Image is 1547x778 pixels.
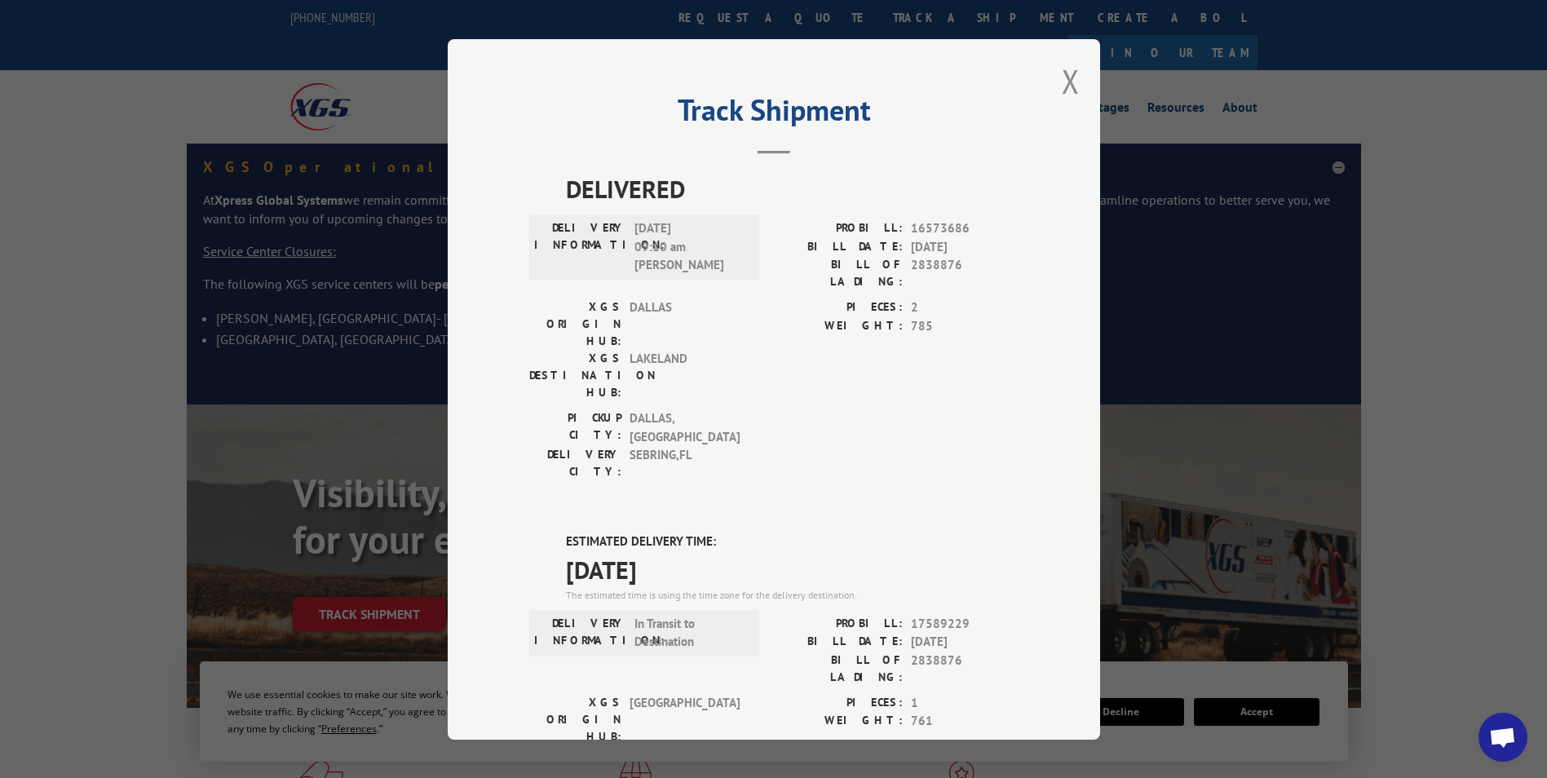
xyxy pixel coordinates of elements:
[1062,60,1080,103] button: Close modal
[630,409,740,446] span: DALLAS , [GEOGRAPHIC_DATA]
[630,350,740,401] span: LAKELAND
[534,614,626,651] label: DELIVERY INFORMATION:
[911,237,1019,256] span: [DATE]
[774,614,903,633] label: PROBILL:
[630,693,740,745] span: [GEOGRAPHIC_DATA]
[529,350,621,401] label: XGS DESTINATION HUB:
[566,587,1019,602] div: The estimated time is using the time zone for the delivery destination.
[566,550,1019,587] span: [DATE]
[911,298,1019,317] span: 2
[566,533,1019,551] label: ESTIMATED DELIVERY TIME:
[774,256,903,290] label: BILL OF LADING:
[774,298,903,317] label: PIECES:
[1478,713,1527,762] a: Open chat
[774,316,903,335] label: WEIGHT:
[911,614,1019,633] span: 17589229
[634,614,745,651] span: In Transit to Destination
[529,99,1019,130] h2: Track Shipment
[911,219,1019,238] span: 16573686
[911,256,1019,290] span: 2838876
[630,446,740,480] span: SEBRING , FL
[774,712,903,731] label: WEIGHT:
[911,633,1019,652] span: [DATE]
[774,651,903,685] label: BILL OF LADING:
[774,693,903,712] label: PIECES:
[911,651,1019,685] span: 2838876
[566,170,1019,207] span: DELIVERED
[911,316,1019,335] span: 785
[911,712,1019,731] span: 761
[529,693,621,745] label: XGS ORIGIN HUB:
[911,693,1019,712] span: 1
[630,298,740,350] span: DALLAS
[774,237,903,256] label: BILL DATE:
[529,298,621,350] label: XGS ORIGIN HUB:
[774,633,903,652] label: BILL DATE:
[774,219,903,238] label: PROBILL:
[529,446,621,480] label: DELIVERY CITY:
[634,219,745,275] span: [DATE] 09:10 am [PERSON_NAME]
[534,219,626,275] label: DELIVERY INFORMATION:
[529,409,621,446] label: PICKUP CITY:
